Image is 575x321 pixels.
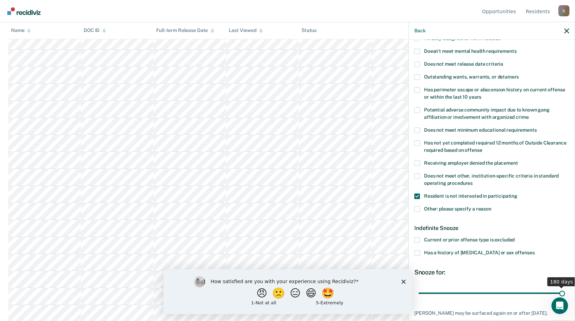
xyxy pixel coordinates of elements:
[229,28,262,34] div: Last Viewed
[302,28,316,34] div: Status
[424,237,515,242] span: Current or prior offense type is excluded
[424,140,566,153] span: Has not yet completed required 12 months of Outside Clearance required based on offense
[414,310,569,316] div: [PERSON_NAME] may be surfaced again on or after [DATE].
[424,127,537,133] span: Does not meet minimum educational requirements
[424,206,491,212] span: Other: please specify a reason
[84,28,106,34] div: DOC ID
[424,74,519,80] span: Outstanding wants, warrants, or detainers
[558,5,569,16] button: Profile dropdown button
[11,28,31,34] div: Name
[424,193,517,199] span: Resident is not interested in participating
[7,7,41,15] img: Recidiviz
[424,48,517,54] span: Doesn't meet mental health requirements
[558,5,569,16] div: S
[424,61,503,67] span: Does not meet release date criteria
[424,107,550,120] span: Potential adverse community impact due to known gang affiliation or involvement with organized crime
[156,28,214,34] div: Full-term Release Date
[414,28,425,34] button: Back
[414,219,569,237] div: Indefinite Snooze
[424,87,565,100] span: Has perimeter escape or absconsion history on current offense or within the last 10 years
[424,250,534,255] span: Has a history of [MEDICAL_DATA] or sex offenses
[424,173,559,186] span: Does not meet other, institution-specific criteria in standard operating procedures
[424,160,518,166] span: Receiving employer denied the placement
[163,269,412,314] iframe: Survey by Kim from Recidiviz
[414,269,569,276] div: Snooze for:
[551,297,568,314] iframe: Intercom live chat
